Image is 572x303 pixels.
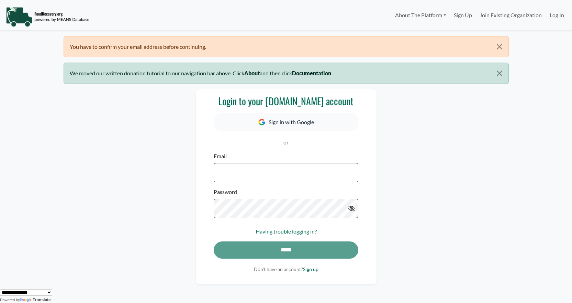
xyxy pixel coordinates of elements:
[546,8,568,22] a: Log In
[64,63,509,84] div: We moved our written donation tutorial to our navigation bar above. Click and then click
[391,8,450,22] a: About The Platform
[20,298,33,303] img: Google Translate
[214,113,358,131] button: Sign in with Google
[214,266,358,273] p: Don't have an account?
[258,119,265,126] img: Google Icon
[214,152,227,160] label: Email
[20,297,51,302] a: Translate
[214,188,237,196] label: Password
[292,70,331,76] b: Documentation
[491,63,508,84] button: Close
[476,8,546,22] a: Join Existing Organization
[214,138,358,147] p: or
[64,36,509,57] div: You have to confirm your email address before continuing.
[256,228,317,235] a: Having trouble logging in?
[214,95,358,107] h3: Login to your [DOMAIN_NAME] account
[6,7,89,27] img: NavigationLogo_FoodRecovery-91c16205cd0af1ed486a0f1a7774a6544ea792ac00100771e7dd3ec7c0e58e41.png
[450,8,476,22] a: Sign Up
[244,70,260,76] b: About
[303,266,318,272] a: Sign up
[491,36,508,57] button: Close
